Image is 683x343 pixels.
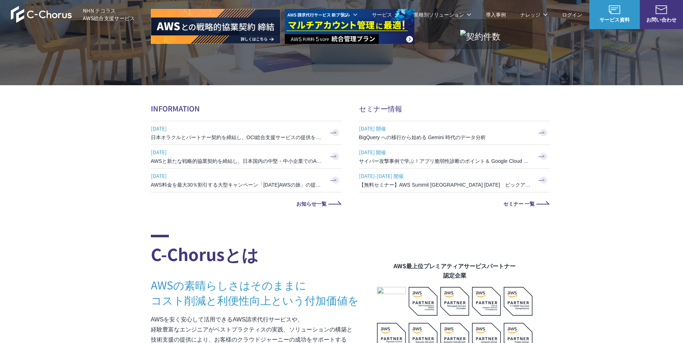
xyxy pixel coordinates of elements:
a: [DATE] 開催 BigQuery への移行から始める Gemini 時代のデータ分析 [359,121,550,145]
a: [DATE] AWSと新たな戦略的協業契約を締結し、日本国内の中堅・中小企業でのAWS活用を加速 [151,145,342,168]
h3: AWSの素晴らしさはそのままに コスト削減と利便性向上という付加価値を [151,277,377,307]
span: NHN テコラス AWS総合支援サービス [83,7,135,22]
h3: 【無料セミナー】AWS Summit [GEOGRAPHIC_DATA] [DATE] ピックアップセッション [359,181,532,188]
span: [DATE] [151,147,324,157]
a: [DATE] AWS料金を最大30％割引する大型キャンペーン「[DATE]AWSの旅」の提供を開始 [151,169,342,192]
a: お知らせ一覧 [151,201,342,206]
span: サービス資料 [589,16,640,23]
img: お問い合わせ [656,5,667,14]
a: セミナー 一覧 [359,201,550,206]
span: [DATE] [151,123,324,134]
a: [DATE] 開催 サイバー攻撃事例で学ぶ！アプリ脆弱性診断のポイント＆ Google Cloud セキュリティ対策 [359,145,550,168]
img: AWS総合支援サービス C-Chorus サービス資料 [609,5,620,14]
span: [DATE] 開催 [359,147,532,157]
img: 契約件数 [460,30,500,42]
h3: 日本オラクルとパートナー契約を締結し、OCI総合支援サービスの提供を開始 [151,134,324,141]
figcaption: AWS最上位プレミアティアサービスパートナー 認定企業 [377,261,533,280]
h2: セミナー情報 [359,103,550,114]
a: ログイン [562,11,582,18]
a: [DATE]-[DATE] 開催 【無料セミナー】AWS Summit [GEOGRAPHIC_DATA] [DATE] ピックアップセッション [359,169,550,192]
p: サービス [372,11,399,18]
h3: AWSと新たな戦略的協業契約を締結し、日本国内の中堅・中小企業でのAWS活用を加速 [151,157,324,165]
p: 業種別ソリューション [414,11,471,18]
h2: C-Chorusとは [151,235,377,266]
span: [DATE] [151,170,324,181]
p: 強み [340,11,358,18]
span: [DATE]-[DATE] 開催 [359,170,532,181]
a: [DATE] 日本オラクルとパートナー契約を締結し、OCI総合支援サービスの提供を開始 [151,121,342,145]
h2: INFORMATION [151,103,342,114]
a: 導入事例 [486,11,506,18]
h3: BigQuery への移行から始める Gemini 時代のデータ分析 [359,134,532,141]
h3: サイバー攻撃事例で学ぶ！アプリ脆弱性診断のポイント＆ Google Cloud セキュリティ対策 [359,157,532,165]
a: AWS総合支援サービス C-Chorus NHN テコラスAWS総合支援サービス [11,6,135,23]
span: [DATE] 開催 [359,123,532,134]
span: お問い合わせ [640,16,683,23]
p: ナレッジ [520,11,548,18]
h3: AWS料金を最大30％割引する大型キャンペーン「[DATE]AWSの旅」の提供を開始 [151,181,324,188]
